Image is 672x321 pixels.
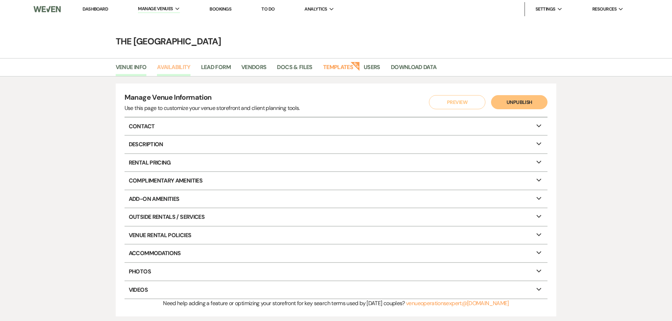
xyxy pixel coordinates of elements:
a: Venue Info [116,63,147,76]
p: Accommodations [125,245,548,262]
a: Docs & Files [277,63,312,76]
a: Download Data [391,63,437,76]
button: Preview [429,95,485,109]
p: Outside Rentals / Services [125,208,548,226]
span: Settings [535,6,556,13]
a: Preview [427,95,484,109]
a: Lead Form [201,63,231,76]
div: Use this page to customize your venue storefront and client planning tools. [125,104,300,112]
span: Manage Venues [138,5,173,12]
span: Analytics [304,6,327,13]
a: Availability [157,63,190,76]
h4: The [GEOGRAPHIC_DATA] [82,35,590,48]
a: venueoperationsexpert@[DOMAIN_NAME] [406,300,509,307]
button: Unpublish [491,95,547,109]
p: Description [125,136,548,153]
a: Bookings [210,6,231,12]
span: Need help adding a feature or optimizing your storefront for key search terms used by [DATE] coup... [163,300,405,307]
img: Weven Logo [34,2,60,17]
strong: New [350,61,360,71]
a: Users [364,63,380,76]
p: Venue Rental Policies [125,227,548,244]
p: Contact [125,118,548,135]
p: Add-On Amenities [125,190,548,208]
span: Resources [592,6,617,13]
a: Vendors [241,63,267,76]
p: Rental Pricing [125,154,548,172]
a: To Do [261,6,274,12]
h4: Manage Venue Information [125,92,300,104]
p: Photos [125,263,548,280]
p: Complimentary Amenities [125,172,548,190]
p: Videos [125,281,548,299]
a: Templates [323,63,353,76]
a: Dashboard [83,6,108,12]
